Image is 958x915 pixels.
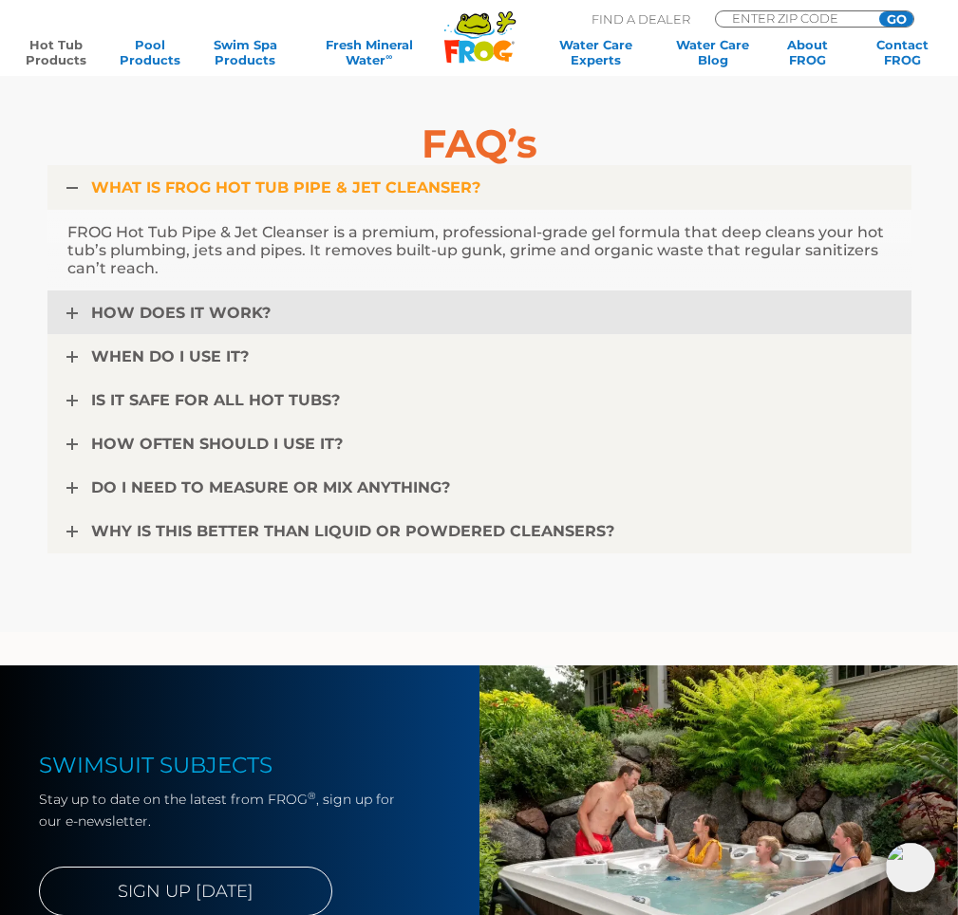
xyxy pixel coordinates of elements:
[19,37,93,67] a: Hot TubProducts
[91,347,249,365] span: WHEN DO I USE IT?
[771,37,845,67] a: AboutFROG
[67,223,892,277] p: FROG Hot Tub Pipe & Jet Cleanser is a premium, professional-grade gel formula that deep cleans yo...
[91,435,343,453] span: HOW OFTEN SHOULD I USE IT?
[303,37,435,67] a: Fresh MineralWater∞
[91,178,480,196] span: WHAT IS FROG HOT TUB PIPE & JET CLEANSER?
[676,37,750,67] a: Water CareBlog
[47,121,911,165] h5: FAQ’s
[865,37,939,67] a: ContactFROG
[886,843,935,892] img: openIcon
[385,51,392,62] sup: ∞
[47,290,911,335] a: HOW DOES IT WORK?
[47,165,911,210] a: WHAT IS FROG HOT TUB PIPE & JET CLEANSER?
[91,304,271,322] span: HOW DOES IT WORK?
[730,11,858,25] input: Zip Code Form
[91,522,614,540] span: WHY IS THIS BETTER THAN LIQUID OR POWDERED CLEANSERS?
[114,37,188,67] a: PoolProducts
[47,334,911,379] a: WHEN DO I USE IT?
[39,753,402,777] h4: SWIMSUIT SUBJECTS
[592,10,690,28] p: Find A Dealer
[47,378,911,422] a: IS IT SAFE FOR ALL HOT TUBS?
[91,391,340,409] span: IS IT SAFE FOR ALL HOT TUBS?
[537,37,655,67] a: Water CareExperts
[91,478,450,496] span: DO I NEED TO MEASURE OR MIX ANYTHING?
[47,465,911,510] a: DO I NEED TO MEASURE OR MIX ANYTHING?
[879,11,913,27] input: GO
[47,421,911,466] a: HOW OFTEN SHOULD I USE IT?
[47,509,911,553] a: WHY IS THIS BETTER THAN LIQUID OR POWDERED CLEANSERS?
[308,790,316,802] sup: ®
[208,37,282,67] a: Swim SpaProducts
[39,789,402,832] p: Stay up to date on the latest from FROG , sign up for our e-newsletter.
